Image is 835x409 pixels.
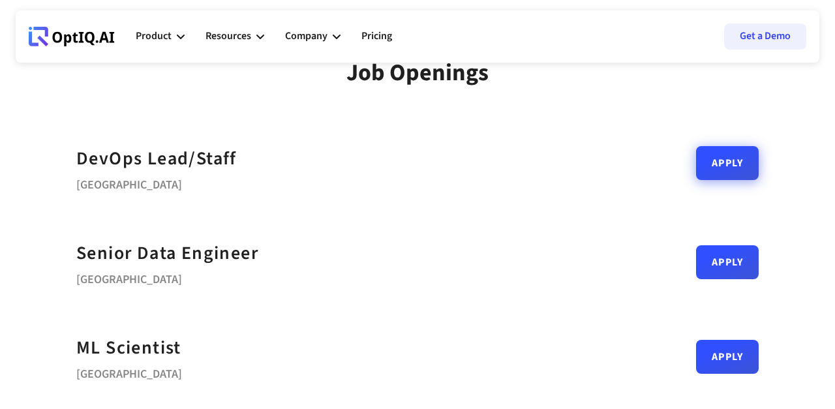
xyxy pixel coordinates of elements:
a: Pricing [361,17,392,56]
div: Product [136,17,185,56]
div: Company [285,27,327,45]
div: Company [285,17,341,56]
div: Job Openings [346,59,489,87]
a: Apply [696,340,759,374]
a: Senior Data Engineer [76,239,258,268]
div: Resources [205,17,264,56]
div: [GEOGRAPHIC_DATA] [76,268,258,286]
a: Apply [696,245,759,279]
a: ML Scientist [76,333,181,363]
a: Get a Demo [724,23,806,50]
div: Resources [205,27,251,45]
a: DevOps Lead/Staff [76,144,237,174]
div: [GEOGRAPHIC_DATA] [76,363,182,381]
div: Product [136,27,172,45]
a: Apply [696,146,759,180]
a: Webflow Homepage [29,17,115,56]
div: [GEOGRAPHIC_DATA] [76,174,237,192]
